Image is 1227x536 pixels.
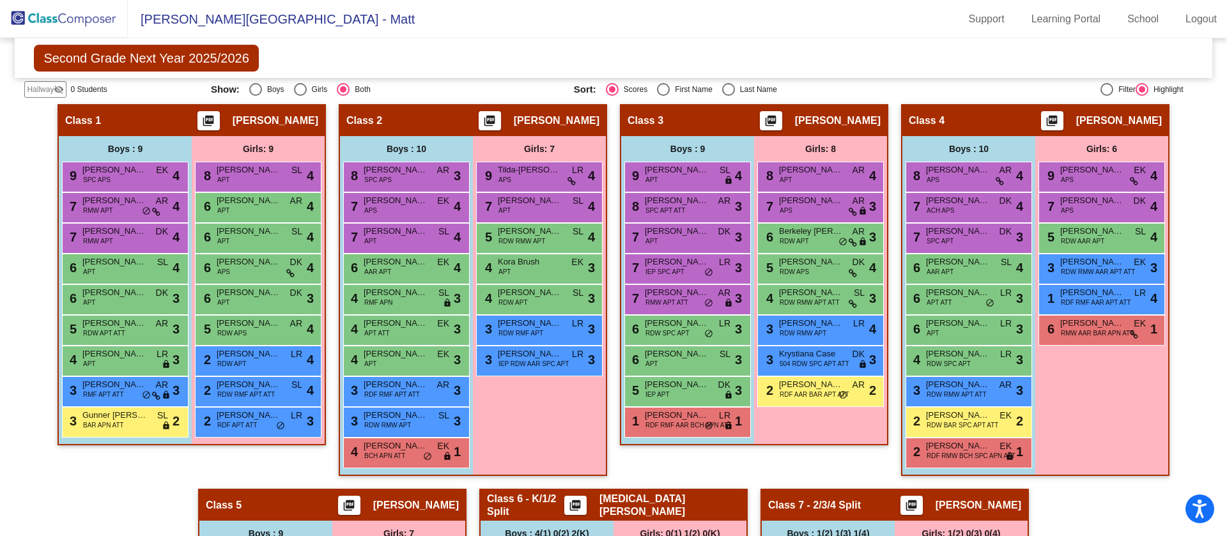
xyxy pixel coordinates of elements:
[760,111,782,130] button: Print Students Details
[1044,230,1054,244] span: 5
[588,197,595,216] span: 4
[645,206,685,215] span: SPC APT ATT
[173,227,180,247] span: 4
[348,322,358,336] span: 4
[779,256,843,268] span: [PERSON_NAME]
[201,230,211,244] span: 6
[645,225,709,238] span: [PERSON_NAME]
[498,317,562,330] span: [PERSON_NAME]
[629,322,639,336] span: 6
[719,317,730,330] span: LR
[869,258,876,277] span: 4
[985,298,994,309] span: do_not_disturb_alt
[66,199,77,213] span: 7
[82,225,146,238] span: [PERSON_NAME]
[66,291,77,305] span: 6
[564,496,587,515] button: Print Students Details
[763,322,773,336] span: 3
[1021,9,1111,29] a: Learning Portal
[83,328,125,338] span: RDW APT ATT
[1016,289,1023,308] span: 3
[628,114,663,127] span: Class 3
[1016,166,1023,185] span: 4
[201,114,216,132] mat-icon: picture_as_pdf
[211,84,240,95] span: Show:
[27,84,54,95] span: Hallway
[567,499,583,517] mat-icon: picture_as_pdf
[307,289,314,308] span: 3
[498,206,511,215] span: APT
[763,261,773,275] span: 5
[82,256,146,268] span: [PERSON_NAME]
[1060,286,1124,299] span: [PERSON_NAME]
[573,194,583,208] span: SL
[437,164,449,177] span: AR
[629,169,639,183] span: 9
[348,169,358,183] span: 8
[364,267,391,277] span: AAR APT
[735,227,742,247] span: 3
[718,225,730,238] span: DK
[1061,206,1074,215] span: APS
[348,199,358,213] span: 7
[291,164,302,177] span: SL
[142,206,151,217] span: do_not_disturb_alt
[735,197,742,216] span: 3
[498,225,562,238] span: [PERSON_NAME]
[498,328,543,338] span: RDW RMF APT
[83,236,113,246] span: RMW APT
[910,169,920,183] span: 8
[211,83,564,96] mat-radio-group: Select an option
[482,230,492,244] span: 5
[498,194,562,207] span: [PERSON_NAME]
[364,317,428,330] span: [PERSON_NAME]
[157,256,168,269] span: SL
[348,230,358,244] span: 7
[780,328,826,338] span: RDW RMW APT
[348,291,358,305] span: 4
[173,197,180,216] span: 4
[437,194,449,208] span: EK
[853,194,865,208] span: AR
[1060,164,1124,176] span: [PERSON_NAME]
[307,227,314,247] span: 4
[869,227,876,247] span: 3
[853,225,865,238] span: AR
[900,496,923,515] button: Print Students Details
[290,317,302,330] span: AR
[927,267,953,277] span: AAR APT
[629,199,639,213] span: 8
[763,169,773,183] span: 8
[217,175,229,185] span: APT
[82,164,146,176] span: [PERSON_NAME]
[1134,286,1146,300] span: LR
[588,227,595,247] span: 4
[307,258,314,277] span: 4
[1134,317,1146,330] span: EK
[670,84,713,95] div: First Name
[1134,256,1146,269] span: EK
[364,225,428,238] span: [PERSON_NAME]
[83,175,111,185] span: SPC APS
[1001,256,1012,269] span: SL
[1041,111,1063,130] button: Print Students Details
[763,291,773,305] span: 4
[621,136,754,162] div: Boys : 9
[290,256,302,269] span: DK
[1150,289,1157,308] span: 4
[763,199,773,213] span: 7
[645,175,658,185] span: APT
[926,225,990,238] span: [PERSON_NAME]
[763,230,773,244] span: 6
[718,194,730,208] span: AR
[364,298,392,307] span: RMF APN
[645,317,709,330] span: [PERSON_NAME]
[1135,225,1146,238] span: SL
[1076,114,1162,127] span: [PERSON_NAME]
[498,256,562,268] span: Kora Brush
[307,166,314,185] span: 4
[443,298,452,309] span: lock
[869,289,876,308] span: 3
[482,322,492,336] span: 3
[307,84,328,95] div: Girls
